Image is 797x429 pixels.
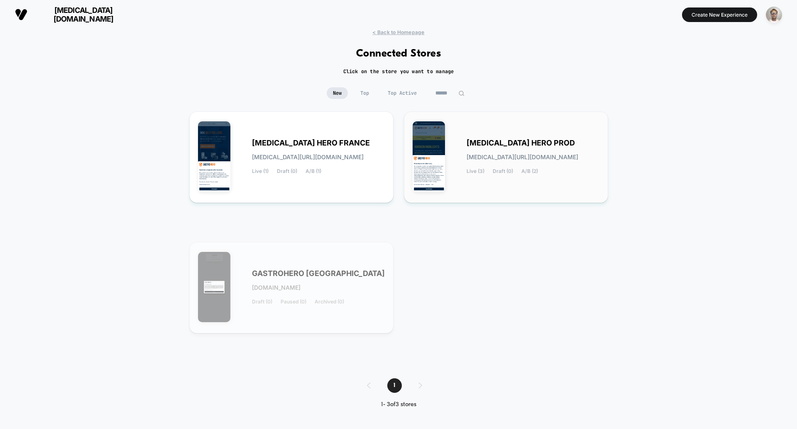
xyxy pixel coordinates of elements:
div: 1 - 3 of 3 stores [359,401,439,408]
img: edit [458,90,465,96]
span: [MEDICAL_DATA][URL][DOMAIN_NAME] [252,154,364,160]
button: Create New Experience [682,7,757,22]
span: Draft (0) [493,168,513,174]
span: Live (3) [467,168,484,174]
span: A/B (2) [521,168,538,174]
img: GASTRO_HERO_FRANCE [198,121,231,192]
h1: Connected Stores [356,48,441,60]
button: [MEDICAL_DATA][DOMAIN_NAME] [12,5,136,24]
span: < Back to Homepage [372,29,424,35]
span: Live (1) [252,168,269,174]
img: Visually logo [15,8,27,21]
span: Top [354,87,375,99]
span: [MEDICAL_DATA] HERO FRANCE [252,140,370,146]
span: GASTROHERO [GEOGRAPHIC_DATA] [252,271,385,276]
span: Top Active [381,87,423,99]
img: ppic [766,7,782,23]
span: Draft (0) [252,299,272,305]
span: 1 [387,378,402,393]
span: [MEDICAL_DATA][URL][DOMAIN_NAME] [467,154,578,160]
h2: Click on the store you want to manage [343,68,454,75]
span: Draft (0) [277,168,297,174]
span: [DOMAIN_NAME] [252,285,301,291]
img: GASTRO_HERO_PROD [413,121,445,192]
span: [MEDICAL_DATA][DOMAIN_NAME] [34,6,133,23]
img: GASTROHERO_GERMANY [198,252,231,323]
span: New [327,87,348,99]
span: [MEDICAL_DATA] HERO PROD [467,140,575,146]
span: A/B (1) [306,168,321,174]
button: ppic [763,6,785,23]
span: Archived (0) [315,299,344,305]
span: Paused (0) [281,299,306,305]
